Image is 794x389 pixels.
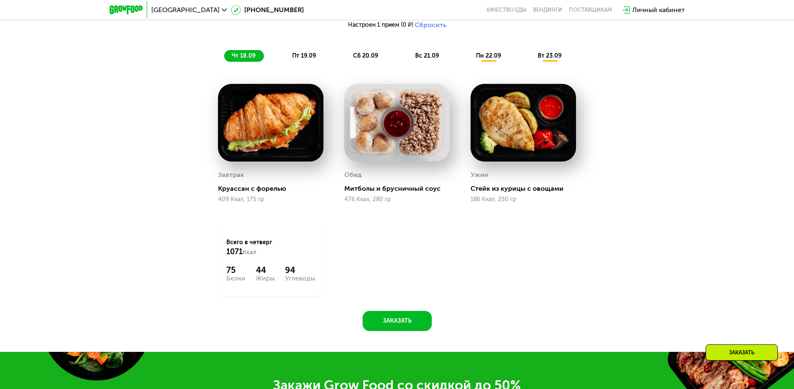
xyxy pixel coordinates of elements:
div: 186 Ккал, 250 гр [471,196,576,203]
div: Углеводы [285,275,315,282]
div: Заказать [706,344,778,361]
span: сб 20.09 [353,52,378,59]
span: чт 18.09 [232,52,255,59]
div: Стейк из курицы с овощами [471,184,583,193]
div: Личный кабинет [632,5,685,15]
div: 94 [285,265,315,275]
button: Сбросить [415,21,446,29]
div: Обед [344,169,362,181]
div: Митболы и брусничный соус [344,184,456,193]
div: Завтрак [218,169,244,181]
a: Качество еды [486,7,526,13]
a: Вендинги [533,7,562,13]
span: [GEOGRAPHIC_DATA] [151,7,220,13]
div: Круассан с форелью [218,184,330,193]
span: вс 21.09 [415,52,439,59]
div: Жиры [256,275,275,282]
a: [PHONE_NUMBER] [231,5,304,15]
span: пн 22.09 [476,52,501,59]
div: 476 Ккал, 280 гр [344,196,450,203]
div: 44 [256,265,275,275]
div: Белки [226,275,245,282]
div: поставщикам [569,7,612,13]
div: Ужин [471,169,488,181]
span: Настроен 1 прием (0 ₽) [348,22,413,28]
div: 409 Ккал, 175 гр [218,196,323,203]
div: Всего в четверг [226,238,315,257]
div: 75 [226,265,245,275]
span: Ккал [243,249,256,256]
span: 1071 [226,247,243,256]
span: вт 23.09 [538,52,561,59]
span: пт 19.09 [292,52,316,59]
button: Заказать [363,311,432,331]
